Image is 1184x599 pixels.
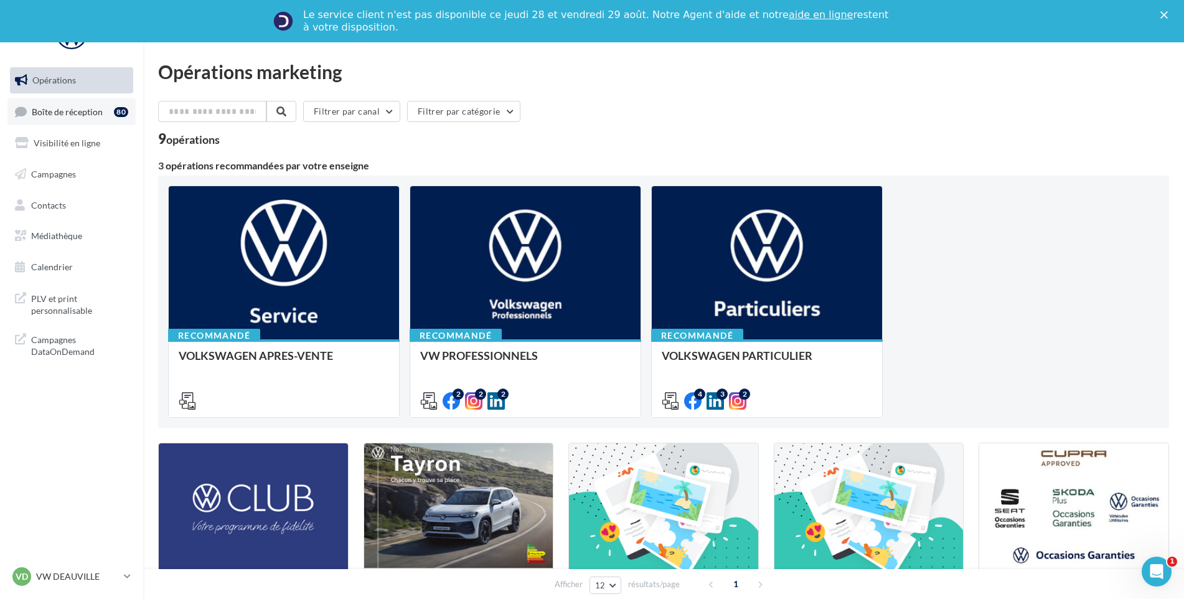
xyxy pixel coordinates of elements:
span: 1 [726,574,746,594]
button: Filtrer par catégorie [407,101,520,122]
button: 12 [590,577,621,594]
span: Calendrier [31,262,73,272]
p: VW DEAUVILLE [36,570,119,583]
div: 3 [717,389,728,400]
span: Contacts [31,199,66,210]
iframe: Intercom live chat [1142,557,1172,587]
img: Profile image for Service-Client [273,11,293,31]
div: Le service client n'est pas disponible ce jeudi 28 et vendredi 29 août. Notre Agent d'aide et not... [303,9,891,34]
span: 1 [1167,557,1177,567]
span: VD [16,570,28,583]
span: Médiathèque [31,230,82,241]
div: opérations [166,134,220,145]
div: Opérations marketing [158,62,1169,81]
div: Recommandé [410,329,502,342]
span: VOLKSWAGEN PARTICULIER [662,349,812,362]
a: Boîte de réception80 [7,98,136,125]
a: Opérations [7,67,136,93]
a: PLV et print personnalisable [7,285,136,322]
a: Campagnes DataOnDemand [7,326,136,363]
div: 2 [739,389,750,400]
div: 2 [497,389,509,400]
span: 12 [595,580,606,590]
span: PLV et print personnalisable [31,290,128,317]
a: Médiathèque [7,223,136,249]
a: Calendrier [7,254,136,280]
a: Visibilité en ligne [7,130,136,156]
div: 80 [114,107,128,117]
div: 4 [694,389,705,400]
div: 3 opérations recommandées par votre enseigne [158,161,1169,171]
span: VW PROFESSIONNELS [420,349,538,362]
span: Campagnes DataOnDemand [31,331,128,358]
span: Boîte de réception [32,106,103,116]
span: Campagnes [31,169,76,179]
span: VOLKSWAGEN APRES-VENTE [179,349,333,362]
div: 2 [453,389,464,400]
div: Recommandé [168,329,260,342]
span: Opérations [32,75,76,85]
a: VD VW DEAUVILLE [10,565,133,588]
a: Contacts [7,192,136,219]
span: résultats/page [628,578,680,590]
span: Visibilité en ligne [34,138,100,148]
div: Fermer [1160,11,1173,19]
span: Afficher [555,578,583,590]
div: 9 [158,132,220,146]
button: Filtrer par canal [303,101,400,122]
a: aide en ligne [789,9,853,21]
div: 2 [475,389,486,400]
a: Campagnes [7,161,136,187]
div: Recommandé [651,329,743,342]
